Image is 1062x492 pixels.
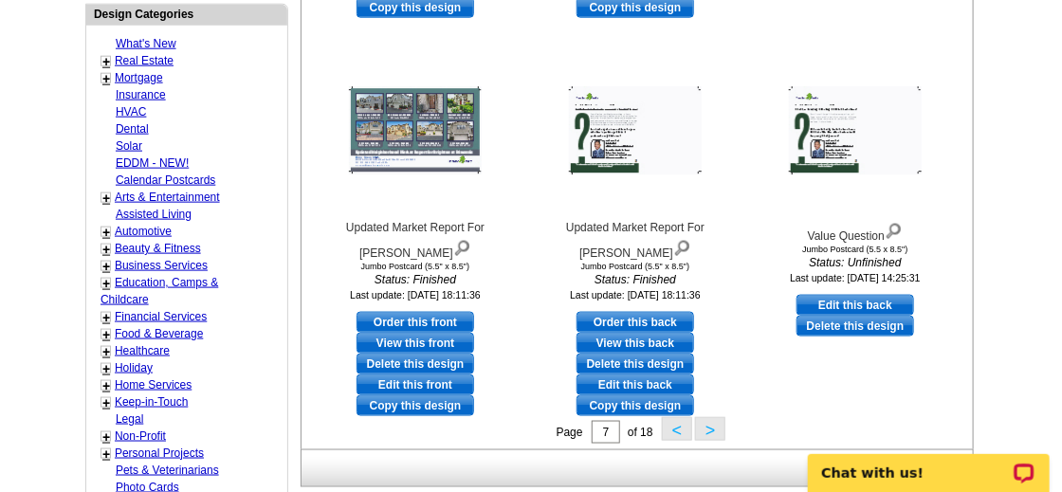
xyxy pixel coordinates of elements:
[102,54,110,69] a: +
[311,271,520,288] i: Status: Finished
[102,71,110,86] a: +
[115,310,207,323] a: Financial Services
[577,374,694,395] a: edit this design
[102,191,110,206] a: +
[628,426,653,439] span: of 18
[102,327,110,342] a: +
[357,395,474,416] a: Copy this design
[453,236,471,257] img: view design details
[116,156,189,170] a: EDDM - NEW!
[116,122,149,136] a: Dental
[115,259,208,272] a: Business Services
[673,236,691,257] img: view design details
[115,429,166,443] a: Non-Profit
[662,417,692,441] button: <
[695,417,725,441] button: >
[102,446,110,462] a: +
[311,262,520,271] div: Jumbo Postcard (5.5" x 8.5")
[557,426,583,439] span: Page
[790,272,921,283] small: Last update: [DATE] 14:25:31
[311,219,520,262] div: Updated Market Report For [PERSON_NAME]
[115,395,188,409] a: Keep-in-Touch
[102,242,110,257] a: +
[577,395,694,416] a: Copy this design
[102,361,110,376] a: +
[116,88,166,101] a: Insurance
[116,139,142,153] a: Solar
[116,105,146,118] a: HVAC
[115,225,172,238] a: Automotive
[531,219,740,262] div: Updated Market Report For [PERSON_NAME]
[577,354,694,374] a: Delete this design
[357,333,474,354] a: View this front
[357,354,474,374] a: Delete this design
[115,242,201,255] a: Beauty & Fitness
[102,225,110,240] a: +
[116,173,215,187] a: Calendar Postcards
[350,289,481,301] small: Last update: [DATE] 18:11:36
[102,276,110,291] a: +
[751,254,960,271] i: Status: Unfinished
[102,310,110,325] a: +
[796,295,914,316] a: use this design
[115,446,204,460] a: Personal Projects
[796,432,1062,492] iframe: LiveChat chat widget
[102,429,110,445] a: +
[102,378,110,393] a: +
[577,333,694,354] a: View this back
[116,37,176,50] a: What's New
[101,276,218,306] a: Education, Camps & Childcare
[115,327,203,340] a: Food & Beverage
[751,245,960,254] div: Jumbo Postcard (5.5 x 8.5")
[885,219,903,240] img: view design details
[570,289,701,301] small: Last update: [DATE] 18:11:36
[116,208,192,221] a: Assisted Living
[115,71,163,84] a: Mortgage
[102,344,110,359] a: +
[357,374,474,395] a: edit this design
[751,219,960,245] div: Value Question
[116,464,219,477] a: Pets & Veterinarians
[102,395,110,410] a: +
[569,87,702,175] img: Updated Market Report For Shelby
[796,316,914,337] a: Delete this design
[115,344,170,357] a: Healthcare
[115,191,220,204] a: Arts & Entertainment
[116,412,143,426] a: Legal
[102,259,110,274] a: +
[115,361,153,374] a: Holiday
[531,262,740,271] div: Jumbo Postcard (5.5" x 8.5")
[86,5,287,23] div: Design Categories
[349,87,482,175] img: Updated Market Report For Shelby
[357,312,474,333] a: use this design
[115,378,192,392] a: Home Services
[789,87,922,175] img: Value Question
[531,271,740,288] i: Status: Finished
[115,54,174,67] a: Real Estate
[577,312,694,333] a: use this design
